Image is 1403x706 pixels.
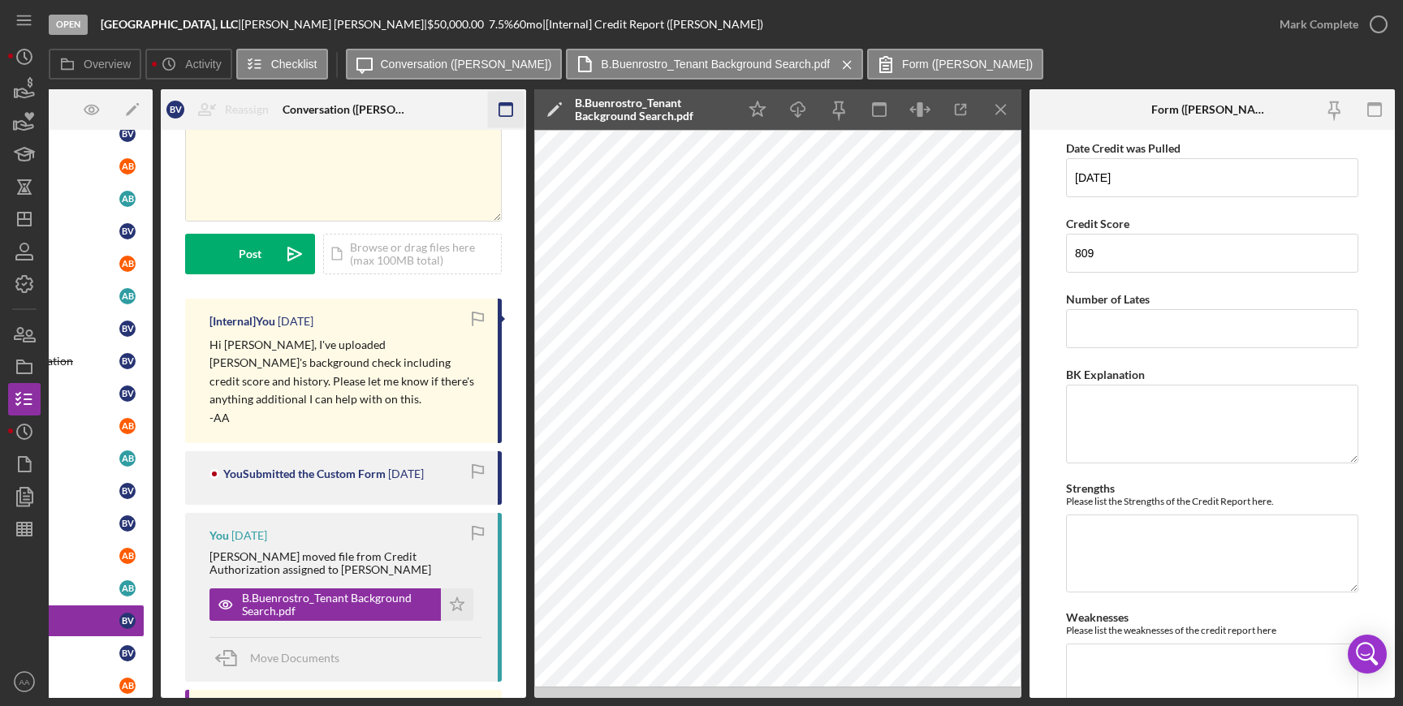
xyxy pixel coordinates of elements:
div: 60 mo [513,18,542,31]
div: B V [119,353,136,369]
div: A B [119,678,136,694]
time: 2025-07-27 21:58 [231,529,267,542]
div: Please list the weaknesses of the credit report here [1066,624,1358,636]
div: You [209,529,229,542]
div: B.Buenrostro_Tenant Background Search.pdf [575,97,729,123]
time: 2025-07-27 21:59 [388,467,424,480]
div: Post [239,234,261,274]
div: Form ([PERSON_NAME]) [1151,103,1273,116]
button: BVReassign [158,93,285,126]
label: Overview [84,58,131,71]
div: | [101,18,241,31]
label: Weaknesses [1066,610,1129,624]
div: | [Internal] Credit Report ([PERSON_NAME]) [542,18,763,31]
label: Strengths [1066,481,1115,495]
div: Mark Complete [1280,8,1358,41]
div: Open [49,15,88,35]
time: 2025-07-27 21:59 [278,315,313,328]
text: AA [19,678,30,687]
div: $50,000.00 [427,18,489,31]
div: 7.5 % [489,18,513,31]
label: B.Buenrostro_Tenant Background Search.pdf [601,58,830,71]
button: B.Buenrostro_Tenant Background Search.pdf [566,49,863,80]
button: Form ([PERSON_NAME]) [867,49,1043,80]
div: B V [119,483,136,499]
button: B.Buenrostro_Tenant Background Search.pdf [209,588,473,621]
button: Post [185,234,315,274]
label: Date Credit was Pulled [1066,141,1181,155]
div: A B [119,191,136,207]
div: B V [119,613,136,629]
div: A B [119,450,136,467]
div: A B [119,256,136,272]
div: [PERSON_NAME] [PERSON_NAME] | [241,18,427,31]
label: Conversation ([PERSON_NAME]) [381,58,552,71]
div: Open Intercom Messenger [1348,635,1387,674]
div: You Submitted the Custom Form [223,467,386,480]
label: Activity [185,58,221,71]
p: -AA [209,409,481,427]
div: A B [119,158,136,174]
div: B V [119,385,136,402]
div: B V [119,515,136,532]
div: B V [119,321,136,337]
div: [Internal] You [209,315,275,328]
div: B V [166,101,184,118]
span: Move Documents [250,651,339,665]
button: Activity [145,49,231,80]
label: BK Explanation [1066,368,1145,381]
div: A B [119,580,136,596]
div: Please list the Strengths of the Credit Report here. [1066,495,1358,507]
button: Overview [49,49,141,80]
button: Conversation ([PERSON_NAME]) [346,49,563,80]
label: Credit Score [1066,217,1129,230]
div: B V [119,645,136,661]
button: Mark Complete [1263,8,1395,41]
b: [GEOGRAPHIC_DATA], LLC [101,17,238,31]
p: Hi [PERSON_NAME], I've uploaded [PERSON_NAME]'s background check including credit score and histo... [209,336,481,409]
div: A B [119,548,136,564]
div: Conversation ([PERSON_NAME]) [283,103,404,116]
div: A B [119,288,136,304]
button: Checklist [236,49,328,80]
div: Reassign [225,93,269,126]
div: A B [119,418,136,434]
div: B.Buenrostro_Tenant Background Search.pdf [242,592,433,618]
label: Number of Lates [1066,292,1150,306]
label: Checklist [271,58,317,71]
label: Form ([PERSON_NAME]) [902,58,1033,71]
div: [PERSON_NAME] moved file from Credit Authorization assigned to [PERSON_NAME] [209,550,481,576]
div: B V [119,223,136,239]
button: Move Documents [209,638,356,678]
button: AA [8,665,41,698]
div: B V [119,126,136,142]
